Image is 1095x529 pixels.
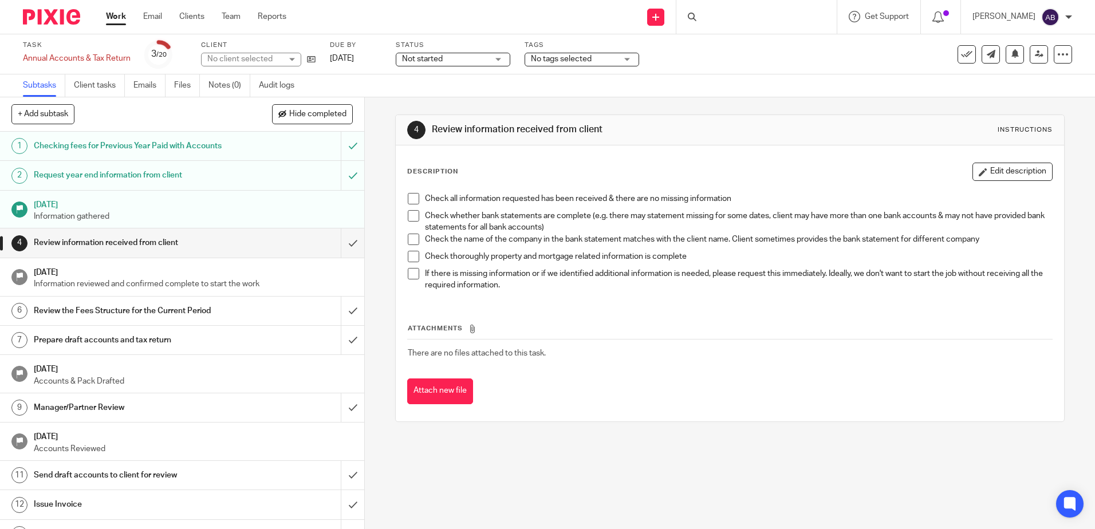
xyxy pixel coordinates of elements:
[11,400,27,416] div: 9
[34,496,231,513] h1: Issue Invoice
[330,54,354,62] span: [DATE]
[34,137,231,155] h1: Checking fees for Previous Year Paid with Accounts
[407,378,473,404] button: Attach new file
[425,234,1051,245] p: Check the name of the company in the bank statement matches with the client name. Client sometime...
[11,303,27,319] div: 6
[425,268,1051,291] p: If there is missing information or if we identified additional information is needed, please requ...
[11,467,27,483] div: 11
[34,264,353,278] h1: [DATE]
[272,104,353,124] button: Hide completed
[34,167,231,184] h1: Request year end information from client
[34,234,231,251] h1: Review information received from client
[207,53,282,65] div: No client selected
[408,325,463,331] span: Attachments
[408,349,546,357] span: There are no files attached to this task.
[151,48,167,61] div: 3
[972,163,1053,181] button: Edit description
[11,235,27,251] div: 4
[525,41,639,50] label: Tags
[407,167,458,176] p: Description
[289,110,346,119] span: Hide completed
[23,53,131,64] div: Annual Accounts &amp; Tax Return
[425,210,1051,234] p: Check whether bank statements are complete (e.g. there may statement missing for some dates, clie...
[34,361,353,375] h1: [DATE]
[402,55,443,63] span: Not started
[179,11,204,22] a: Clients
[432,124,754,136] h1: Review information received from client
[425,193,1051,204] p: Check all information requested has been received & there are no missing information
[23,53,131,64] div: Annual Accounts & Tax Return
[23,41,131,50] label: Task
[34,443,353,455] p: Accounts Reviewed
[156,52,167,58] small: /20
[34,376,353,387] p: Accounts & Pack Drafted
[106,11,126,22] a: Work
[23,9,80,25] img: Pixie
[258,11,286,22] a: Reports
[425,251,1051,262] p: Check thoroughly property and mortgage related information is complete
[23,74,65,97] a: Subtasks
[972,11,1035,22] p: [PERSON_NAME]
[11,168,27,184] div: 2
[865,13,909,21] span: Get Support
[396,41,510,50] label: Status
[208,74,250,97] a: Notes (0)
[998,125,1053,135] div: Instructions
[407,121,426,139] div: 4
[34,211,353,222] p: Information gathered
[11,104,74,124] button: + Add subtask
[34,302,231,319] h1: Review the Fees Structure for the Current Period
[11,332,27,348] div: 7
[34,467,231,484] h1: Send draft accounts to client for review
[34,428,353,443] h1: [DATE]
[330,41,381,50] label: Due by
[34,331,231,349] h1: Prepare draft accounts and tax return
[201,41,316,50] label: Client
[11,138,27,154] div: 1
[11,497,27,513] div: 12
[34,278,353,290] p: Information reviewed and confirmed complete to start the work
[34,196,353,211] h1: [DATE]
[74,74,125,97] a: Client tasks
[143,11,162,22] a: Email
[531,55,592,63] span: No tags selected
[259,74,303,97] a: Audit logs
[222,11,241,22] a: Team
[34,399,231,416] h1: Manager/Partner Review
[133,74,166,97] a: Emails
[1041,8,1059,26] img: svg%3E
[174,74,200,97] a: Files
